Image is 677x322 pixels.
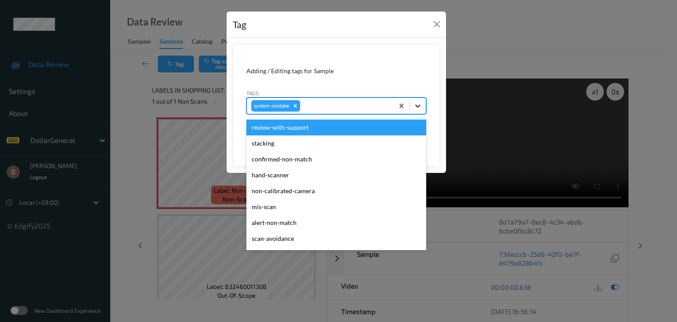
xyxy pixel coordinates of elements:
div: confirmed-non-match [246,151,426,167]
div: Tag [233,18,246,32]
div: Adding / Editing tags for Sample [246,67,426,75]
div: alert-non-match [246,215,426,231]
div: system-mistake [251,100,290,112]
div: stacking [246,135,426,151]
button: Close [431,18,443,30]
div: hand-scanner [246,167,426,183]
div: non-calibrated-camera [246,183,426,199]
div: review-with-support [246,120,426,135]
div: Remove system-mistake [290,100,300,112]
label: Tags [246,89,259,97]
div: scan-avoidance [246,231,426,247]
div: suspect-non-match [246,247,426,262]
div: mis-scan [246,199,426,215]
